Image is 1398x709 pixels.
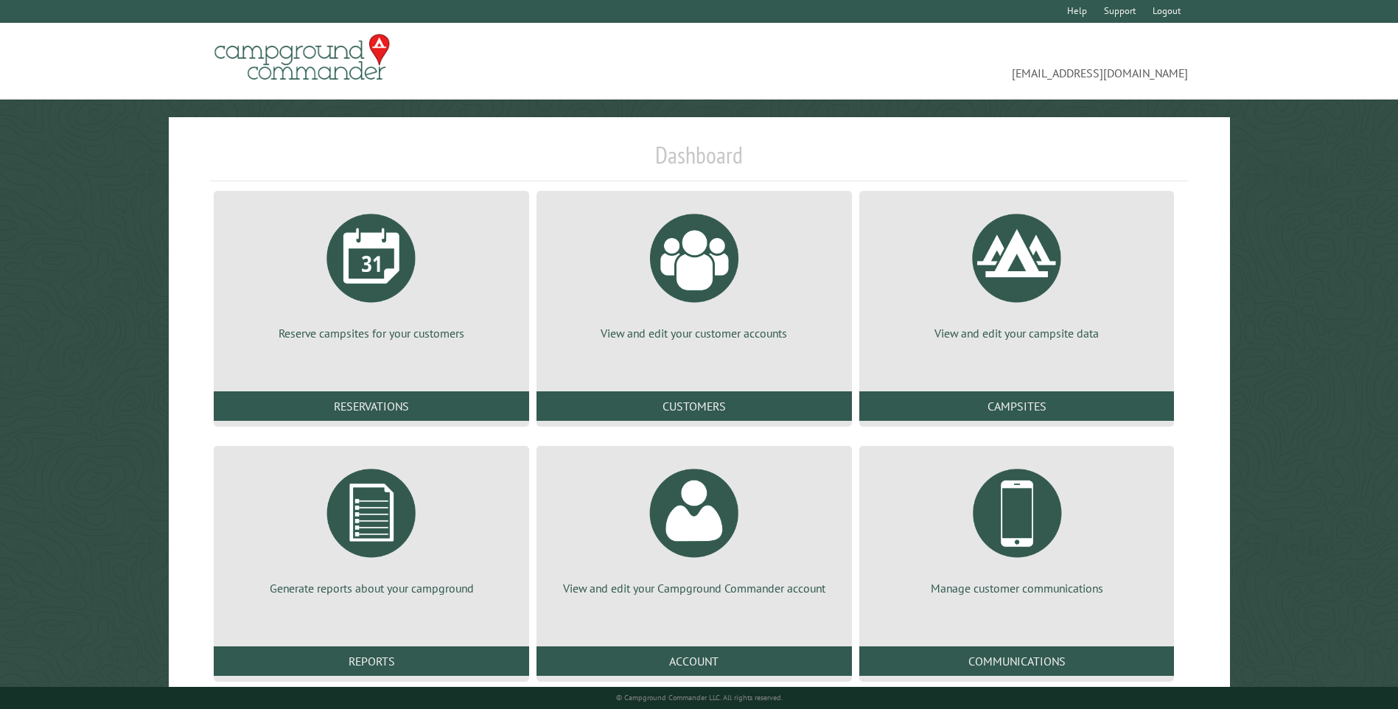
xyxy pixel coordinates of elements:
[859,646,1175,676] a: Communications
[877,203,1157,341] a: View and edit your campsite data
[554,458,834,596] a: View and edit your Campground Commander account
[554,203,834,341] a: View and edit your customer accounts
[877,325,1157,341] p: View and edit your campsite data
[859,391,1175,421] a: Campsites
[877,458,1157,596] a: Manage customer communications
[537,391,852,421] a: Customers
[537,646,852,676] a: Account
[214,646,529,676] a: Reports
[231,458,511,596] a: Generate reports about your campground
[210,29,394,86] img: Campground Commander
[616,693,783,702] small: © Campground Commander LLC. All rights reserved.
[210,141,1187,181] h1: Dashboard
[554,580,834,596] p: View and edit your Campground Commander account
[554,325,834,341] p: View and edit your customer accounts
[231,203,511,341] a: Reserve campsites for your customers
[214,391,529,421] a: Reservations
[699,41,1188,82] span: [EMAIL_ADDRESS][DOMAIN_NAME]
[877,580,1157,596] p: Manage customer communications
[231,580,511,596] p: Generate reports about your campground
[231,325,511,341] p: Reserve campsites for your customers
